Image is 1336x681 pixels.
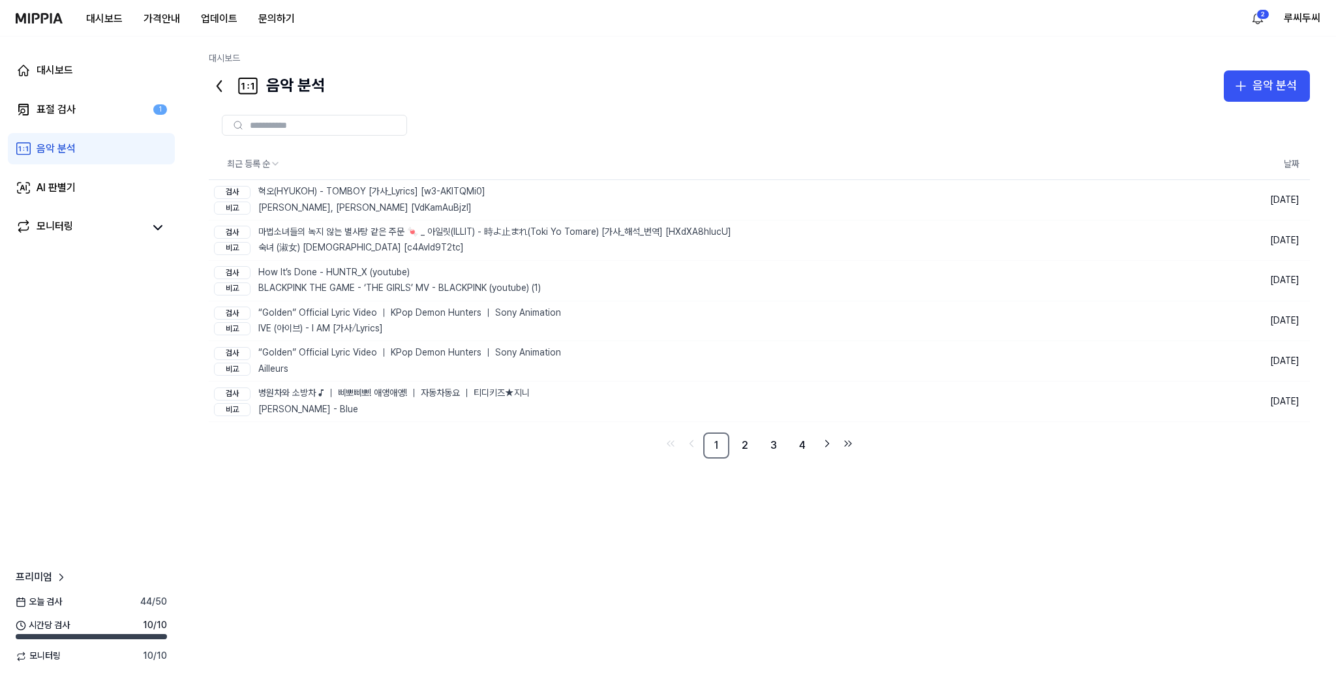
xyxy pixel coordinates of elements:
button: 음악 분석 [1224,70,1310,102]
div: 비교 [214,363,250,376]
a: 1 [703,432,729,459]
a: 검사How It’s Done - HUNTR_X (youtube)비교BLACKPINK THE GAME - ‘THE GIRLS’ MV - BLACKPINK (youtube) (1) [209,261,1089,301]
a: 2 [732,432,758,459]
div: 음악 분석 [37,141,76,157]
a: Go to previous page [682,434,701,453]
span: 프리미엄 [16,569,52,585]
td: [DATE] [1089,301,1310,341]
div: 1 [153,104,167,115]
button: 대시보드 [76,6,133,32]
img: 알림 [1250,10,1266,26]
a: 대시보드 [8,55,175,86]
a: 3 [761,432,787,459]
div: 검사 [214,266,250,279]
a: AI 판별기 [8,172,175,204]
div: “Golden” Official Lyric Video ｜ KPop Demon Hunters ｜ Sony Animation [214,307,561,320]
div: 모니터링 [37,219,73,237]
div: 혁오(HYUKOH) - TOMBOY [가사_Lyrics] [w3-AKITQMi0] [214,185,485,198]
div: 병원차와 소방차 ♪ ｜ 삐뽀삐뽀! 애앵애앵! ｜ 자동차동요 ｜ 티디키즈★지니 [214,387,530,400]
td: [DATE] [1089,382,1310,422]
button: 가격안내 [133,6,190,32]
a: 검사병원차와 소방차 ♪ ｜ 삐뽀삐뽀! 애앵애앵! ｜ 자동차동요 ｜ 티디키즈★지니비교[PERSON_NAME] - Blue [209,382,1089,421]
a: 검사혁오(HYUKOH) - TOMBOY [가사_Lyrics] [w3-AKITQMi0]비교[PERSON_NAME], [PERSON_NAME] [VdKamAuBjzI] [209,180,1089,220]
div: 검사 [214,186,250,199]
a: 표절 검사1 [8,94,175,125]
div: Ailleurs [214,363,561,376]
th: 날짜 [1089,149,1310,180]
div: 검사 [214,307,250,320]
a: 검사마법소녀들의 녹지 않는 별사탕 같은 주문 🍬 _ 아일릿(ILLIT) - 時よ止まれ(Toki Yo Tomare) [가사_해석_번역] [HXdXA8hIucU]비교숙녀 (淑女)... [209,220,1089,260]
span: 44 / 50 [140,596,167,609]
button: 문의하기 [248,6,305,32]
button: 업데이트 [190,6,248,32]
div: How It’s Done - HUNTR_X (youtube) [214,266,541,279]
div: 검사 [214,387,250,401]
div: “Golden” Official Lyric Video ｜ KPop Demon Hunters ｜ Sony Animation [214,346,561,359]
div: 2 [1256,9,1269,20]
span: 모니터링 [16,650,61,663]
td: [DATE] [1089,180,1310,220]
a: Go to first page [661,434,680,453]
div: 검사 [214,226,250,239]
img: logo [16,13,63,23]
span: 10 / 10 [143,650,167,663]
a: 검사“Golden” Official Lyric Video ｜ KPop Demon Hunters ｜ Sony Animation비교Ailleurs [209,341,1089,381]
td: [DATE] [1089,260,1310,301]
div: 표절 검사 [37,102,76,117]
div: 대시보드 [37,63,73,78]
button: 루씨두씨 [1284,10,1320,26]
a: Go to next page [818,434,836,453]
a: Go to last page [839,434,857,453]
div: 비교 [214,202,250,215]
div: 음악 분석 [209,70,325,102]
a: 대시보드 [209,53,240,63]
a: 음악 분석 [8,133,175,164]
a: 업데이트 [190,1,248,37]
div: 비교 [214,242,250,255]
span: 시간당 검사 [16,619,70,632]
button: 알림2 [1247,8,1268,29]
span: 오늘 검사 [16,596,62,609]
div: 비교 [214,403,250,416]
div: AI 판별기 [37,180,76,196]
a: 프리미엄 [16,569,68,585]
div: 음악 분석 [1252,76,1297,95]
a: 4 [789,432,815,459]
div: 검사 [214,347,250,360]
div: 숙녀 (淑女) [DEMOGRAPHIC_DATA] [c4AvId9T2tc] [214,241,731,254]
a: 검사“Golden” Official Lyric Video ｜ KPop Demon Hunters ｜ Sony Animation비교IVE (아이브) - I AM [가사⧸Lyrics] [209,301,1089,341]
div: BLACKPINK THE GAME - ‘THE GIRLS’ MV - BLACKPINK (youtube) (1) [214,282,541,295]
div: 비교 [214,322,250,335]
div: 마법소녀들의 녹지 않는 별사탕 같은 주문 🍬 _ 아일릿(ILLIT) - 時よ止まれ(Toki Yo Tomare) [가사_해석_번역] [HXdXA8hIucU] [214,226,731,239]
div: [PERSON_NAME] - Blue [214,403,530,416]
nav: pagination [209,432,1310,459]
div: 비교 [214,282,250,295]
td: [DATE] [1089,220,1310,260]
div: IVE (아이브) - I AM [가사⧸Lyrics] [214,322,561,335]
span: 10 / 10 [143,619,167,632]
div: [PERSON_NAME], [PERSON_NAME] [VdKamAuBjzI] [214,202,485,215]
a: 모니터링 [16,219,144,237]
td: [DATE] [1089,341,1310,382]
